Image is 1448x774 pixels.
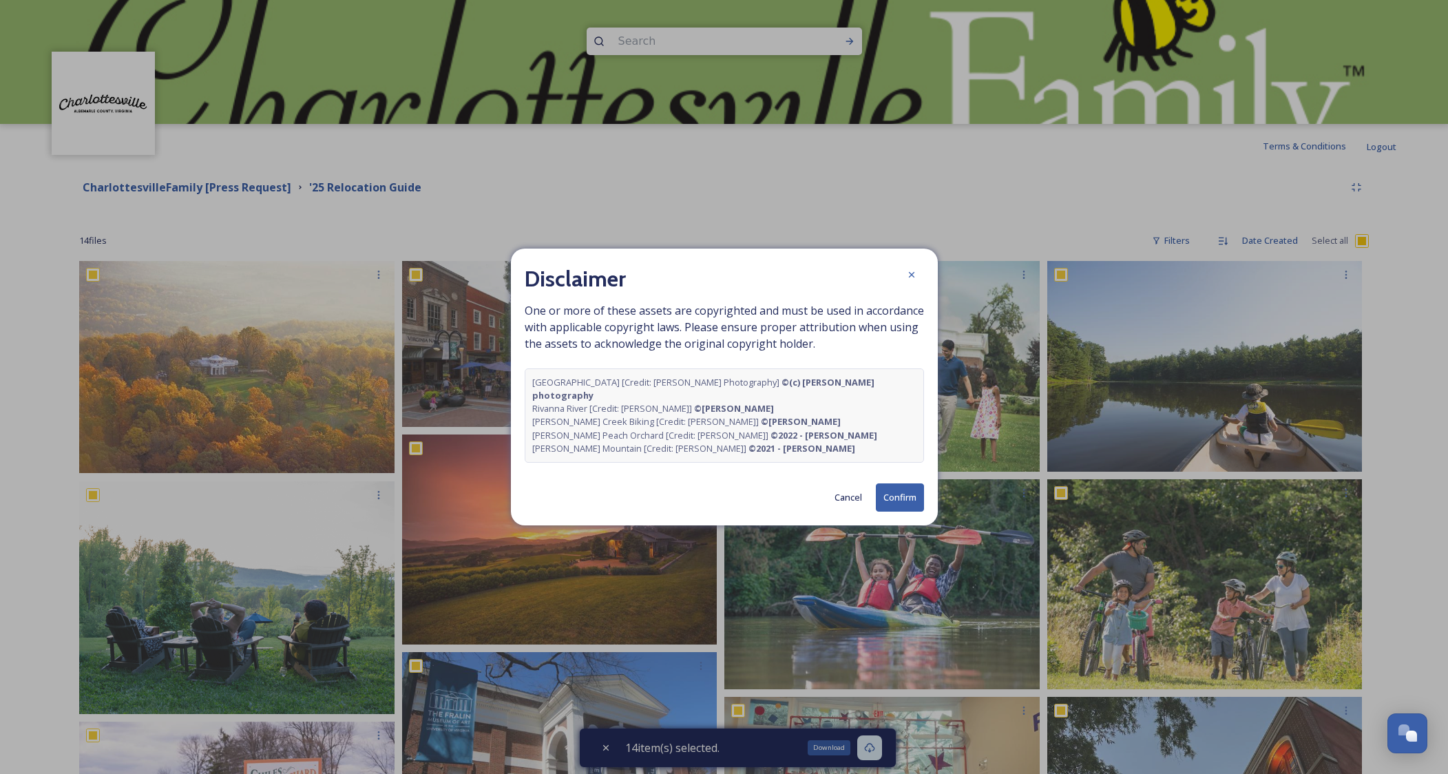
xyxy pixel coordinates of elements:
[694,402,774,415] strong: © [PERSON_NAME]
[525,262,626,295] h2: Disclaimer
[828,484,869,511] button: Cancel
[532,376,916,402] span: [GEOGRAPHIC_DATA] [Credit: [PERSON_NAME] Photography]
[532,415,841,428] span: [PERSON_NAME] Creek Biking [Credit: [PERSON_NAME]]
[525,302,924,463] span: One or more of these assets are copyrighted and must be used in accordance with applicable copyri...
[532,402,774,415] span: Rivanna River [Credit: [PERSON_NAME]]
[532,376,874,401] strong: © (c) [PERSON_NAME] photography
[770,429,877,441] strong: © 2022 - [PERSON_NAME]
[532,429,877,442] span: [PERSON_NAME] Peach Orchard [Credit: [PERSON_NAME]]
[876,483,924,512] button: Confirm
[761,415,841,428] strong: © [PERSON_NAME]
[748,442,855,454] strong: © 2021 - [PERSON_NAME]
[1387,713,1427,753] button: Open Chat
[532,442,855,455] span: [PERSON_NAME] Mountain [Credit: [PERSON_NAME]]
